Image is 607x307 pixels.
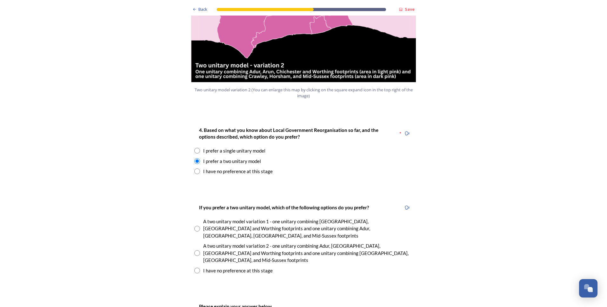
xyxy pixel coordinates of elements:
strong: If you prefer a two unitary model, which of the following options do you prefer? [199,205,369,210]
div: I have no preference at this stage [203,168,273,175]
div: I have no preference at this stage [203,267,273,274]
div: I prefer a single unitary model [203,147,265,154]
span: Back [198,6,207,12]
strong: 4. Based on what you know about Local Government Reorganisation so far, and the options described... [199,127,379,140]
span: Two unitary model variation 2 (You can enlarge this map by clicking on the square expand icon in ... [194,87,413,99]
button: Open Chat [579,279,597,297]
strong: Save [405,6,415,12]
div: I prefer a two unitary model [203,158,261,165]
div: A two unitary model variation 2 - one unitary combining Adur, [GEOGRAPHIC_DATA], [GEOGRAPHIC_DATA... [203,242,413,264]
div: A two unitary model variation 1 - one unitary combining [GEOGRAPHIC_DATA], [GEOGRAPHIC_DATA] and ... [203,218,413,239]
